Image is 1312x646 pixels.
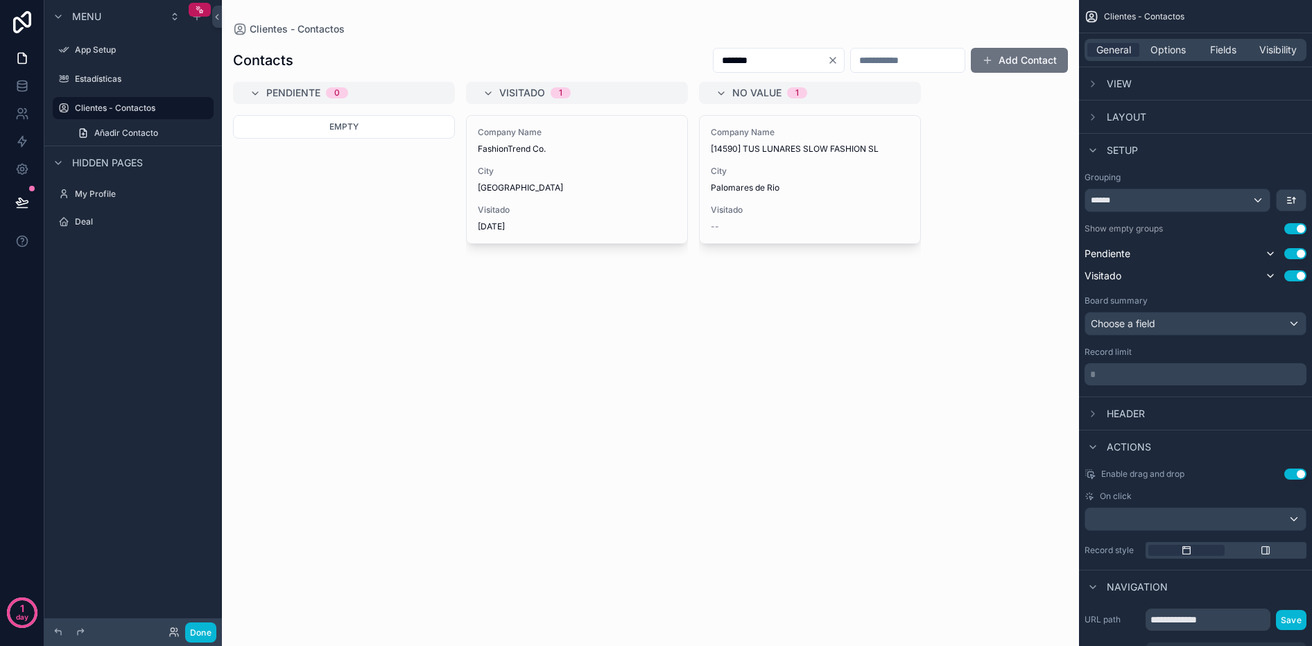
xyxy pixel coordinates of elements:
span: City [711,166,909,177]
span: Visitado [478,204,676,216]
a: My Profile [53,183,214,205]
span: Enable drag and drop [1101,469,1184,480]
span: Pendiente [1085,247,1130,261]
span: City [478,166,676,177]
span: Menu [72,10,101,24]
span: [14590] TUS LUNARES SLOW FASHION SL [711,143,909,155]
span: Visitado [1085,269,1121,283]
span: Company Name [478,127,676,138]
label: Board summary [1085,295,1148,306]
span: Añadir Contacto [94,128,158,139]
label: Estadísticas [75,73,211,85]
span: Fields [1210,43,1236,57]
a: Estadísticas [53,68,214,90]
label: Clientes - Contactos [75,103,205,114]
label: Show empty groups [1085,223,1163,234]
a: Deal [53,211,214,233]
span: Options [1150,43,1186,57]
button: Save [1276,610,1306,630]
a: Añadir Contacto [69,122,214,144]
span: [DATE] [478,221,676,232]
span: No value [732,86,782,100]
span: Header [1107,407,1145,421]
p: day [16,607,28,627]
div: 0 [334,87,340,98]
span: Empty [329,121,359,132]
span: Palomares de Rio [711,182,909,193]
span: Setup [1107,143,1138,157]
button: Add Contact [971,48,1068,73]
div: Choose a field [1085,313,1306,335]
label: Deal [75,216,211,227]
span: Visitado [711,204,909,216]
span: On click [1100,491,1132,502]
label: My Profile [75,189,211,200]
span: Pendiente [266,86,320,100]
span: -- [711,221,719,232]
span: View [1107,77,1132,91]
a: Company Name[14590] TUS LUNARES SLOW FASHION SLCityPalomares de RioVisitado-- [699,115,921,244]
a: Clientes - Contactos [53,97,214,119]
button: Choose a field [1085,312,1306,335]
label: URL path [1085,614,1140,625]
span: FashionTrend Co. [478,143,676,155]
button: Clear [827,55,844,66]
h1: Contacts [233,51,293,70]
label: Record limit [1085,347,1132,358]
a: App Setup [53,39,214,61]
span: Navigation [1107,580,1168,594]
a: Company NameFashionTrend Co.City[GEOGRAPHIC_DATA]Visitado[DATE] [466,115,688,244]
span: Layout [1107,110,1146,124]
span: Hidden pages [72,156,143,170]
span: Actions [1107,440,1151,454]
p: 1 [20,602,24,616]
a: Clientes - Contactos [233,22,345,36]
span: Visitado [499,86,545,100]
label: Grouping [1085,172,1121,183]
span: Company Name [711,127,909,138]
div: 1 [559,87,562,98]
span: Clientes - Contactos [250,22,345,36]
span: Clientes - Contactos [1104,11,1184,22]
div: scrollable content [1085,363,1306,385]
label: Record style [1085,545,1140,556]
span: [GEOGRAPHIC_DATA] [478,182,676,193]
label: App Setup [75,44,211,55]
span: General [1096,43,1131,57]
span: Visibility [1259,43,1297,57]
div: 1 [795,87,799,98]
button: Done [185,622,216,643]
